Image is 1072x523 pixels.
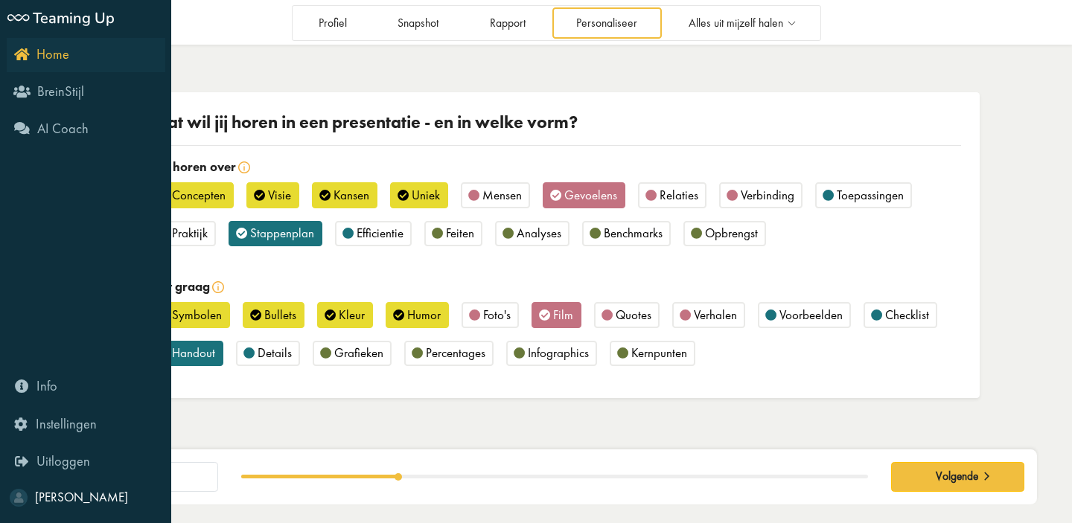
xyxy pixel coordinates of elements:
a: BreinStijl [7,75,165,109]
a: Snapshot [374,7,463,38]
span: Visie [268,187,291,203]
span: Mensen [482,187,522,203]
span: Voorbeelden [779,307,843,323]
a: AI Coach [7,112,165,147]
span: Infographics [528,344,589,361]
div: Wil horen over [150,158,961,176]
span: Kansen [334,187,369,203]
span: Grafieken [334,344,383,361]
span: Praktijk [172,225,208,241]
span: Foto's [483,307,511,323]
span: Home [36,45,69,63]
div: Wat wil jij horen in een presentatie - en in welke vorm? [150,112,961,132]
span: Teaming Up [33,7,115,27]
span: Info [36,377,57,395]
span: Relaties [660,187,698,203]
a: Rapport [465,7,549,38]
span: Alles uit mijzelf halen [689,17,783,30]
img: info.svg [212,281,224,293]
a: Profiel [294,7,371,38]
span: Benchmarks [604,225,663,241]
span: BreinStijl [37,83,84,100]
span: Kleur [339,307,365,323]
span: Uitloggen [36,452,90,470]
div: Ziet graag [150,278,961,296]
a: Info [7,370,165,404]
a: Instellingen [7,407,165,441]
span: Film [553,307,573,323]
span: Percentages [426,344,485,361]
span: Gevoelens [564,187,617,203]
span: Toepassingen [837,187,904,203]
span: Verbinding [741,187,794,203]
span: Bullets [264,307,296,323]
a: Uitloggen [7,445,165,479]
span: Volgende [936,469,978,484]
a: Home [7,38,165,72]
span: Stappenplan [250,225,314,241]
span: Details [258,344,292,361]
span: Handout [172,344,215,361]
span: Kernpunten [631,344,687,361]
span: Uniek [412,187,440,203]
span: Instellingen [36,415,97,433]
span: Opbrengst [705,225,758,241]
span: [PERSON_NAME] [35,489,128,505]
span: Concepten [172,187,226,203]
span: Feiten [446,225,474,241]
a: Personaliseer [552,7,662,38]
span: AI Coach [37,120,89,138]
span: Symbolen [172,307,222,323]
span: Humor [407,307,441,323]
span: Checklist [885,307,929,323]
span: Quotes [616,307,651,323]
span: Verhalen [694,307,737,323]
span: Efficientie [357,225,403,241]
button: Volgende [891,462,1024,492]
img: info.svg [238,161,250,173]
span: Analyses [517,225,561,241]
a: Alles uit mijzelf halen [664,7,818,38]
